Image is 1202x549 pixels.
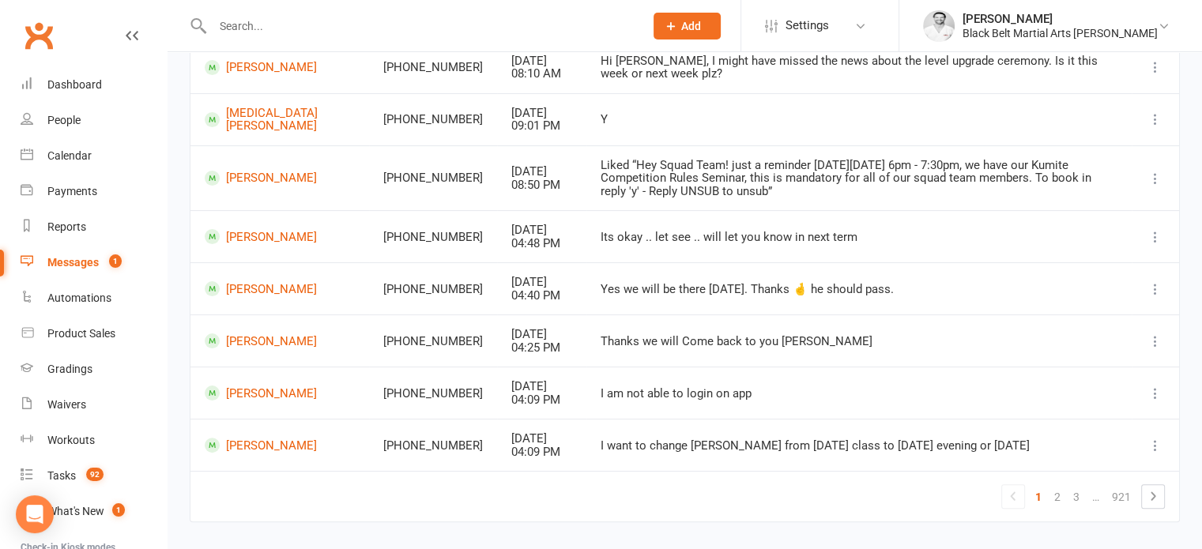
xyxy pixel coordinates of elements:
div: [DATE] [511,107,572,120]
div: [PHONE_NUMBER] [383,439,483,453]
a: 2 [1048,486,1067,508]
a: [MEDICAL_DATA][PERSON_NAME] [205,107,355,133]
div: Tasks [47,469,76,482]
div: [PHONE_NUMBER] [383,387,483,400]
div: Liked “Hey Squad Team! just a reminder [DATE][DATE] 6pm - 7:30pm, we have our Kumite Competition ... [601,159,1117,198]
a: [PERSON_NAME] [205,281,355,296]
a: People [21,103,167,138]
button: Add [654,13,721,39]
a: [PERSON_NAME] [205,385,355,400]
a: Clubworx [19,16,58,55]
span: 92 [86,468,104,481]
div: Black Belt Martial Arts [PERSON_NAME] [963,26,1158,40]
div: Waivers [47,398,86,411]
div: I am not able to login on app [601,387,1117,400]
div: [PERSON_NAME] [963,12,1158,26]
a: Automations [21,280,167,316]
div: Y [601,113,1117,126]
a: [PERSON_NAME] [205,438,355,453]
div: [DATE] [511,432,572,446]
div: People [47,114,81,126]
div: [PHONE_NUMBER] [383,335,483,348]
span: Settings [786,8,829,43]
div: 04:48 PM [511,237,572,250]
div: Open Intercom Messenger [16,495,54,533]
a: 3 [1067,486,1086,508]
input: Search... [208,15,633,37]
a: Tasks 92 [21,458,167,494]
span: 1 [109,254,122,268]
div: Yes we will be there [DATE]. Thanks 🤞 he should pass. [601,283,1117,296]
div: [DATE] [511,224,572,237]
div: I want to change [PERSON_NAME] from [DATE] class to [DATE] evening or [DATE] [601,439,1117,453]
a: Calendar [21,138,167,174]
a: Workouts [21,423,167,458]
div: Gradings [47,363,92,375]
a: 921 [1106,486,1137,508]
a: Reports [21,209,167,245]
img: thumb_image1546143763.png [923,10,955,42]
div: Hi [PERSON_NAME], I might have missed the news about the level upgrade ceremony. Is it this week ... [601,55,1117,81]
div: [PHONE_NUMBER] [383,231,483,244]
div: [DATE] [511,55,572,68]
a: What's New1 [21,494,167,529]
div: [PHONE_NUMBER] [383,171,483,185]
a: Gradings [21,352,167,387]
a: [PERSON_NAME] [205,171,355,186]
div: Its okay .. let see .. will let you know in next term [601,231,1117,244]
div: [PHONE_NUMBER] [383,113,483,126]
div: Reports [47,220,86,233]
a: Product Sales [21,316,167,352]
a: Dashboard [21,67,167,103]
div: 04:40 PM [511,289,572,303]
span: 1 [112,503,125,517]
div: [DATE] [511,276,572,289]
div: 09:01 PM [511,119,572,133]
div: [DATE] [511,165,572,179]
a: … [1086,486,1106,508]
span: Add [681,20,701,32]
div: [PHONE_NUMBER] [383,283,483,296]
div: 04:09 PM [511,446,572,459]
div: [DATE] [511,380,572,393]
div: Messages [47,256,99,269]
div: Workouts [47,434,95,446]
div: What's New [47,505,104,517]
div: 08:50 PM [511,179,572,192]
div: Dashboard [47,78,102,91]
a: [PERSON_NAME] [205,60,355,75]
div: Automations [47,291,111,304]
a: Payments [21,174,167,209]
div: Calendar [47,149,92,162]
div: [DATE] [511,328,572,341]
a: [PERSON_NAME] [205,333,355,348]
div: Thanks we will Come back to you [PERSON_NAME] [601,335,1117,348]
div: Payments [47,185,97,197]
a: Waivers [21,387,167,423]
div: Product Sales [47,327,115,340]
div: 08:10 AM [511,67,572,81]
div: 04:09 PM [511,393,572,407]
a: [PERSON_NAME] [205,229,355,244]
a: Messages 1 [21,245,167,280]
div: [PHONE_NUMBER] [383,61,483,74]
a: 1 [1029,486,1048,508]
div: 04:25 PM [511,341,572,355]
